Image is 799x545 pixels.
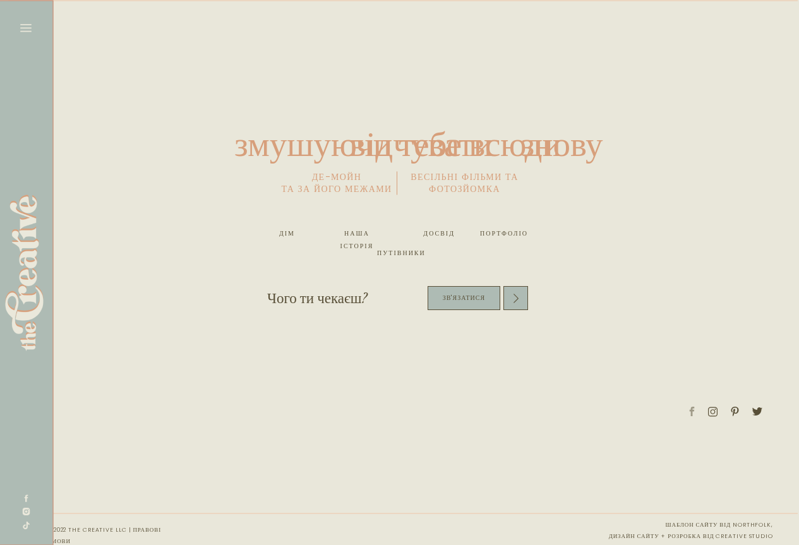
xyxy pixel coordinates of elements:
[377,248,426,258] font: путівники
[423,229,455,238] font: досвід
[480,227,528,240] a: портфоліо
[443,293,485,302] font: зв'язатися
[267,227,308,240] a: дім
[47,525,161,544] font: © 2022 the creative llc | Правові умови
[520,117,603,165] font: знову
[267,287,366,307] font: Чого ти чекаєш?
[340,229,374,251] font: наша історія
[279,229,295,238] font: дім
[377,247,418,260] a: путівники
[333,227,381,240] a: наша історія
[609,532,773,539] font: дизайн сайту + розробка від Creative Studio
[349,117,492,165] font: відчувати
[281,183,392,195] font: та за його межами
[407,227,455,240] a: досвід
[234,117,561,165] font: змушуючи тебе всюди
[312,171,362,183] font: Де-Мойн
[411,171,519,196] font: весільні фільми та фотозйомка
[428,290,500,305] a: зв'язатися
[480,229,528,238] font: портфоліо
[666,520,774,528] a: шаблон сайту від Northfolk,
